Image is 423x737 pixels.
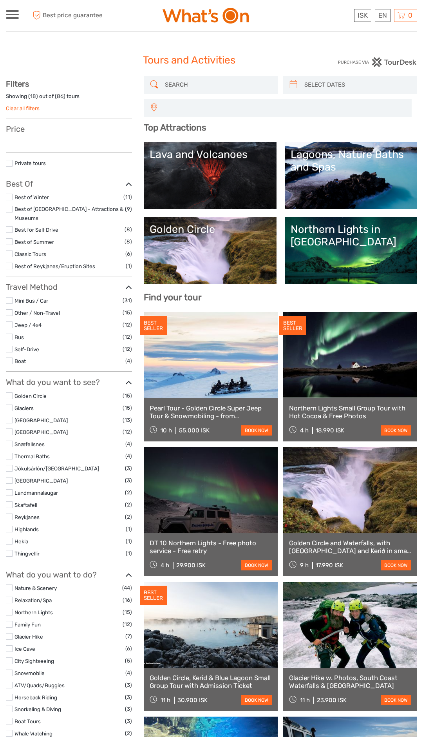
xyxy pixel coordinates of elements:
[125,717,132,726] span: (3)
[161,697,170,704] span: 11 h
[14,417,68,423] a: [GEOGRAPHIC_DATA]
[122,583,132,592] span: (44)
[14,453,50,459] a: Thermal Baths
[125,644,132,653] span: (6)
[14,206,123,221] a: Best of [GEOGRAPHIC_DATA] - Attractions & Museums
[125,656,132,665] span: (5)
[123,416,132,425] span: (13)
[125,476,132,485] span: (3)
[291,148,411,174] div: Lagoons, Nature Baths and Spas
[6,378,132,387] h3: What do you want to see?
[300,427,309,434] span: 4 h
[316,427,344,434] div: 18.990 ISK
[6,570,132,579] h3: What do you want to do?
[291,223,411,278] a: Northern Lights in [GEOGRAPHIC_DATA]
[125,500,132,509] span: (2)
[289,404,411,420] a: Northern Lights Small Group Tour with Hot Cocoa & Free Photos
[150,223,270,278] a: Golden Circle
[14,263,95,269] a: Best of Reykjanes/Eruption Sites
[125,205,132,214] span: (9)
[125,439,132,448] span: (4)
[316,562,343,569] div: 17.990 ISK
[358,11,368,19] span: ISK
[123,296,132,305] span: (31)
[14,730,52,737] a: Whale Watching
[14,621,41,628] a: Family Fun
[14,585,57,591] a: Nature & Scenery
[125,668,132,677] span: (4)
[150,539,272,555] a: DT 10 Northern Lights - Free photo service - Free retry
[14,194,49,200] a: Best of Winter
[126,525,132,534] span: (1)
[123,320,132,329] span: (12)
[14,239,54,245] a: Best of Summer
[123,192,132,201] span: (11)
[14,405,34,411] a: Glaciers
[125,693,132,702] span: (3)
[125,681,132,690] span: (3)
[14,160,46,166] a: Private tours
[125,512,132,521] span: (2)
[6,282,132,292] h3: Travel Method
[123,608,132,617] span: (15)
[14,634,43,640] a: Glacier Hike
[381,560,411,570] a: book now
[241,425,272,436] a: book now
[31,9,109,22] span: Best price guarantee
[6,93,132,105] div: Showing ( ) out of ( ) tours
[125,452,132,461] span: (4)
[177,697,208,704] div: 30.900 ISK
[14,441,45,447] a: Snæfellsnes
[6,105,40,111] a: Clear all filters
[14,514,40,520] a: Reykjanes
[143,54,280,67] h1: Tours and Activities
[123,345,132,354] span: (12)
[14,670,45,676] a: Snowmobile
[14,346,39,352] a: Self-Drive
[125,249,132,258] span: (6)
[162,78,274,92] input: SEARCH
[14,706,61,712] a: Snorkeling & Diving
[144,122,206,133] b: Top Attractions
[317,697,347,704] div: 23.900 ISK
[14,526,39,532] a: Highlands
[125,464,132,473] span: (3)
[291,223,411,249] div: Northern Lights in [GEOGRAPHIC_DATA]
[14,597,52,603] a: Relaxation/Spa
[150,148,270,161] div: Lava and Volcanoes
[150,223,270,236] div: Golden Circle
[125,488,132,497] span: (2)
[14,465,99,472] a: Jökulsárlón/[GEOGRAPHIC_DATA]
[14,393,47,399] a: Golden Circle
[279,316,306,336] div: BEST SELLER
[14,609,53,615] a: Northern Lights
[125,225,132,234] span: (8)
[301,78,413,92] input: SELECT DATES
[123,620,132,629] span: (12)
[126,261,132,270] span: (1)
[300,562,309,569] span: 9 h
[241,560,272,570] a: book now
[150,148,270,203] a: Lava and Volcanoes
[179,427,210,434] div: 55.000 ISK
[289,674,411,690] a: Glacier Hike w. Photos, South Coast Waterfalls & [GEOGRAPHIC_DATA]
[150,404,272,420] a: Pearl Tour - Golden Circle Super Jeep Tour & Snowmobiling - from [GEOGRAPHIC_DATA]
[14,227,58,233] a: Best for Self Drive
[375,9,390,22] div: EN
[14,538,28,545] a: Hekla
[57,93,63,100] label: 86
[14,718,41,724] a: Boat Tours
[125,632,132,641] span: (7)
[150,674,272,690] a: Golden Circle, Kerid & Blue Lagoon Small Group Tour with Admission Ticket
[123,595,132,604] span: (16)
[14,358,26,364] a: Boat
[300,697,310,704] span: 11 h
[176,562,206,569] div: 29.900 ISK
[14,429,68,435] a: [GEOGRAPHIC_DATA]
[14,251,46,257] a: Classic Tours
[338,57,417,67] img: PurchaseViaTourDesk.png
[14,310,60,316] a: Other / Non-Travel
[126,537,132,546] span: (1)
[123,391,132,400] span: (15)
[241,695,272,705] a: book now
